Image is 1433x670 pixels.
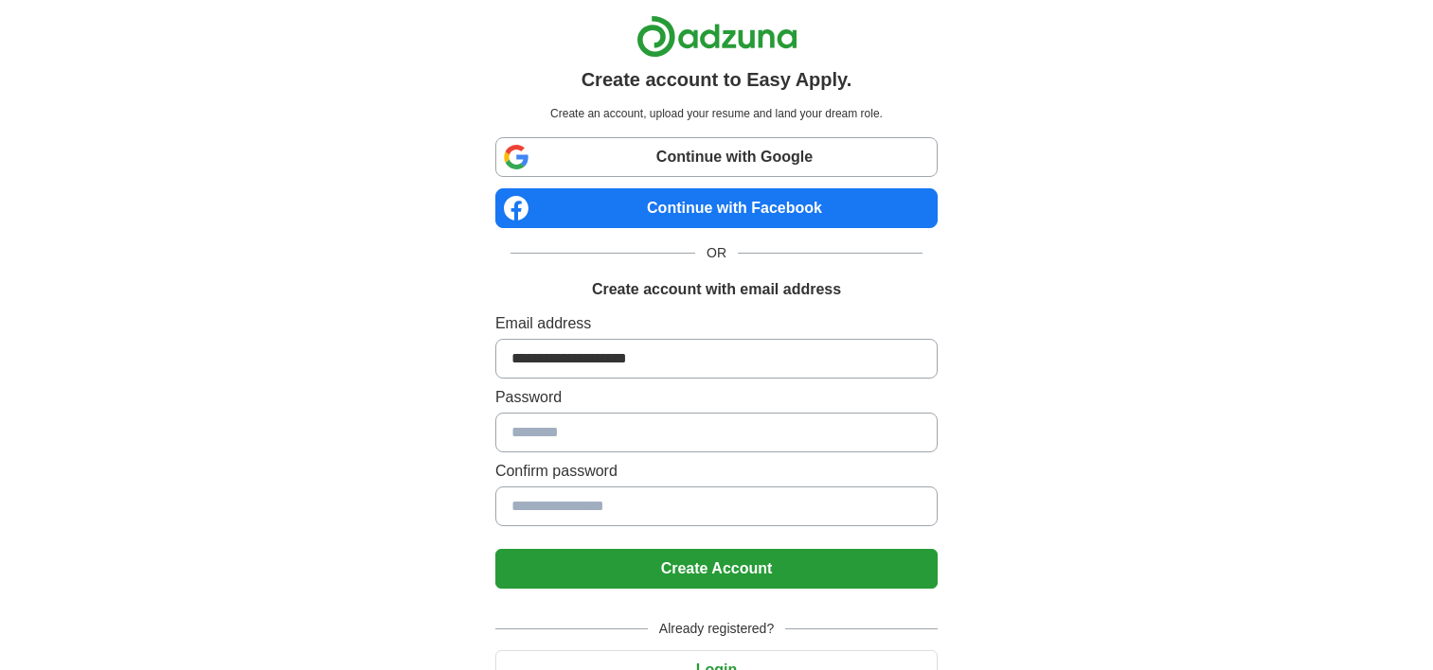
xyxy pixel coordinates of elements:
a: Continue with Facebook [495,188,938,228]
button: Create Account [495,549,938,589]
p: Create an account, upload your resume and land your dream role. [499,105,934,122]
label: Confirm password [495,460,938,483]
label: Password [495,386,938,409]
img: Adzuna logo [636,15,797,58]
label: Email address [495,312,938,335]
a: Continue with Google [495,137,938,177]
span: OR [695,243,738,263]
h1: Create account to Easy Apply. [582,65,852,94]
span: Already registered? [648,619,785,639]
h1: Create account with email address [592,278,841,301]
